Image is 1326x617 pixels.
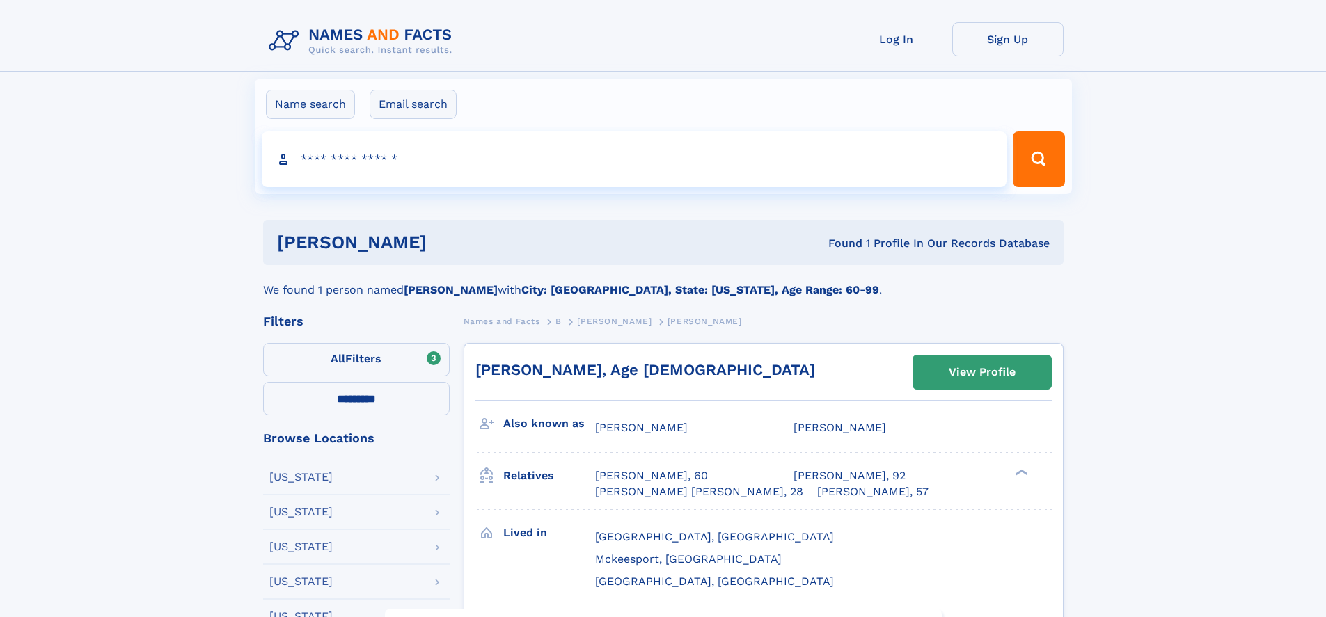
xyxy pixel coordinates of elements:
h1: [PERSON_NAME] [277,234,628,251]
label: Name search [266,90,355,119]
span: B [555,316,562,326]
a: Names and Facts [464,312,540,330]
span: All [331,352,345,365]
div: Browse Locations [263,432,450,444]
a: [PERSON_NAME] [577,312,652,330]
a: B [555,312,562,330]
input: search input [262,131,1007,187]
label: Email search [370,90,457,119]
span: Mckeesport, [GEOGRAPHIC_DATA] [595,552,782,566]
span: [PERSON_NAME] [668,316,742,326]
a: [PERSON_NAME], 57 [817,484,929,499]
div: [US_STATE] [269,541,333,552]
a: View Profile [913,355,1051,389]
div: ❯ [1012,468,1029,477]
span: [PERSON_NAME] [595,421,688,434]
div: We found 1 person named with . [263,265,1064,298]
span: [GEOGRAPHIC_DATA], [GEOGRAPHIC_DATA] [595,575,834,588]
div: Filters [263,315,450,328]
span: [GEOGRAPHIC_DATA], [GEOGRAPHIC_DATA] [595,530,834,543]
h3: Also known as [503,412,595,435]
a: Log In [841,22,952,56]
a: [PERSON_NAME], Age [DEMOGRAPHIC_DATA] [475,361,815,378]
a: [PERSON_NAME], 92 [794,468,906,483]
button: Search Button [1013,131,1064,187]
b: City: [GEOGRAPHIC_DATA], State: [US_STATE], Age Range: 60-99 [521,283,879,296]
h3: Lived in [503,521,595,545]
div: Found 1 Profile In Our Records Database [627,236,1050,251]
b: [PERSON_NAME] [404,283,498,296]
div: View Profile [949,356,1016,388]
span: [PERSON_NAME] [794,421,886,434]
div: [US_STATE] [269,576,333,587]
label: Filters [263,343,450,376]
div: [US_STATE] [269,472,333,483]
a: Sign Up [952,22,1064,56]
a: [PERSON_NAME], 60 [595,468,708,483]
span: [PERSON_NAME] [577,316,652,326]
img: Logo Names and Facts [263,22,464,60]
h3: Relatives [503,464,595,488]
div: [US_STATE] [269,506,333,518]
a: [PERSON_NAME] [PERSON_NAME], 28 [595,484,803,499]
